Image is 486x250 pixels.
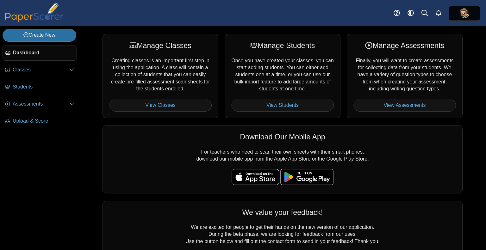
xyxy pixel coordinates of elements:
a: PaperScorer [3,17,66,23]
div: Finally, you will want to create assessments for collecting data from your students. We have a va... [347,34,463,118]
img: PaperScorer [3,3,66,22]
a: Classes [3,63,77,78]
span: Upload & Score [13,118,74,125]
span: Logan Janes - MRH Faculty [459,8,470,18]
a: ps.CA9DutIbuwpXCXUj [449,6,480,21]
div: Once you have created your classes, you can start adding students. You can either add students on... [225,34,340,118]
div: For teachers who need to scan their own sheets with their smart phones, download our mobile app f... [103,125,463,193]
a: Upload & Score [3,114,77,129]
div: Download Our Mobile App [109,132,456,142]
img: ps.CA9DutIbuwpXCXUj [459,8,470,18]
img: google-play-badge.png [280,169,333,185]
div: Manage Assessments [353,40,456,51]
a: Dashboard [3,46,77,61]
img: apple-store-badge.svg [232,169,279,185]
span: Assessments [13,101,69,107]
a: View Classes [109,99,212,112]
a: Create New [3,29,76,41]
a: Students [3,80,77,95]
a: View Students [231,99,334,112]
span: Classes [13,66,69,73]
div: Manage Students [231,40,334,51]
span: Dashboard [13,49,74,56]
div: We value your feedback! [109,207,456,217]
a: Assessments [3,97,77,112]
a: View Assessments [353,99,456,112]
div: Creating classes is an important first step in using the application. A class will contain a coll... [103,34,218,118]
div: Manage Classes [109,40,212,51]
span: Students [13,83,74,90]
a: Alerts [432,6,445,20]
